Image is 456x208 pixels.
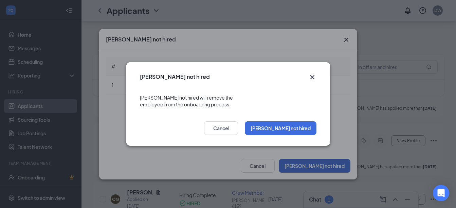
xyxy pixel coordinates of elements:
[204,121,238,135] button: Cancel
[308,73,316,81] svg: Cross
[140,73,210,81] h3: [PERSON_NAME] not hired
[245,121,316,135] button: [PERSON_NAME] not hired
[308,73,316,81] button: Close
[433,185,449,201] div: Open Intercom Messenger
[140,87,316,115] div: [PERSON_NAME] not hired will remove the employee from the onboarding process.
